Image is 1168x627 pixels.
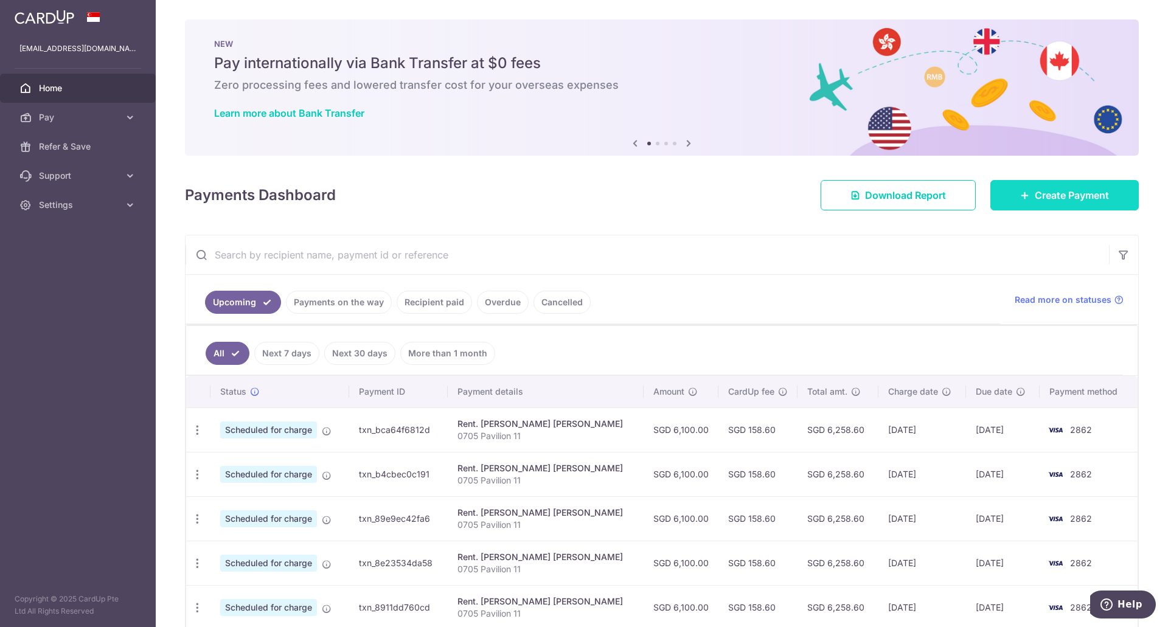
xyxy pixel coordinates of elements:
[966,407,1040,452] td: [DATE]
[718,496,798,541] td: SGD 158.60
[1070,513,1092,524] span: 2862
[457,462,634,474] div: Rent. [PERSON_NAME] [PERSON_NAME]
[220,555,317,572] span: Scheduled for charge
[220,510,317,527] span: Scheduled for charge
[448,376,644,407] th: Payment details
[457,507,634,519] div: Rent. [PERSON_NAME] [PERSON_NAME]
[206,342,249,365] a: All
[821,180,976,210] a: Download Report
[718,407,798,452] td: SGD 158.60
[644,541,718,585] td: SGD 6,100.00
[718,541,798,585] td: SGD 158.60
[19,43,136,55] p: [EMAIL_ADDRESS][DOMAIN_NAME]
[39,82,119,94] span: Home
[349,452,448,496] td: txn_b4cbec0c191
[220,599,317,616] span: Scheduled for charge
[39,140,119,153] span: Refer & Save
[966,496,1040,541] td: [DATE]
[349,496,448,541] td: txn_89e9ec42fa6
[644,407,718,452] td: SGD 6,100.00
[1040,376,1138,407] th: Payment method
[286,291,392,314] a: Payments on the way
[878,407,966,452] td: [DATE]
[1035,188,1109,203] span: Create Payment
[254,342,319,365] a: Next 7 days
[878,496,966,541] td: [DATE]
[39,170,119,182] span: Support
[1043,600,1068,615] img: Bank Card
[1015,294,1111,306] span: Read more on statuses
[966,452,1040,496] td: [DATE]
[39,111,119,123] span: Pay
[349,407,448,452] td: txn_bca64f6812d
[349,376,448,407] th: Payment ID
[214,78,1110,92] h6: Zero processing fees and lowered transfer cost for your overseas expenses
[457,474,634,487] p: 0705 Pavilion 11
[878,452,966,496] td: [DATE]
[214,107,364,119] a: Learn more about Bank Transfer
[220,421,317,438] span: Scheduled for charge
[185,19,1139,156] img: Bank transfer banner
[39,199,119,211] span: Settings
[1090,591,1156,621] iframe: Opens a widget where you can find more information
[186,235,1109,274] input: Search by recipient name, payment id or reference
[966,541,1040,585] td: [DATE]
[457,519,634,531] p: 0705 Pavilion 11
[644,496,718,541] td: SGD 6,100.00
[865,188,946,203] span: Download Report
[214,54,1110,73] h5: Pay internationally via Bank Transfer at $0 fees
[798,541,878,585] td: SGD 6,258.60
[878,541,966,585] td: [DATE]
[990,180,1139,210] a: Create Payment
[1070,602,1092,612] span: 2862
[457,608,634,620] p: 0705 Pavilion 11
[807,386,847,398] span: Total amt.
[477,291,529,314] a: Overdue
[798,452,878,496] td: SGD 6,258.60
[457,551,634,563] div: Rent. [PERSON_NAME] [PERSON_NAME]
[534,291,591,314] a: Cancelled
[728,386,774,398] span: CardUp fee
[644,452,718,496] td: SGD 6,100.00
[15,10,74,24] img: CardUp
[1070,469,1092,479] span: 2862
[185,184,336,206] h4: Payments Dashboard
[457,418,634,430] div: Rent. [PERSON_NAME] [PERSON_NAME]
[653,386,684,398] span: Amount
[798,407,878,452] td: SGD 6,258.60
[349,541,448,585] td: txn_8e23534da58
[220,466,317,483] span: Scheduled for charge
[400,342,495,365] a: More than 1 month
[888,386,938,398] span: Charge date
[718,452,798,496] td: SGD 158.60
[324,342,395,365] a: Next 30 days
[220,386,246,398] span: Status
[457,430,634,442] p: 0705 Pavilion 11
[214,39,1110,49] p: NEW
[205,291,281,314] a: Upcoming
[1070,424,1092,435] span: 2862
[1043,556,1068,570] img: Bank Card
[1043,467,1068,482] img: Bank Card
[457,595,634,608] div: Rent. [PERSON_NAME] [PERSON_NAME]
[457,563,634,575] p: 0705 Pavilion 11
[1043,511,1068,526] img: Bank Card
[397,291,472,314] a: Recipient paid
[1070,558,1092,568] span: 2862
[1015,294,1124,306] a: Read more on statuses
[798,496,878,541] td: SGD 6,258.60
[976,386,1012,398] span: Due date
[1043,423,1068,437] img: Bank Card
